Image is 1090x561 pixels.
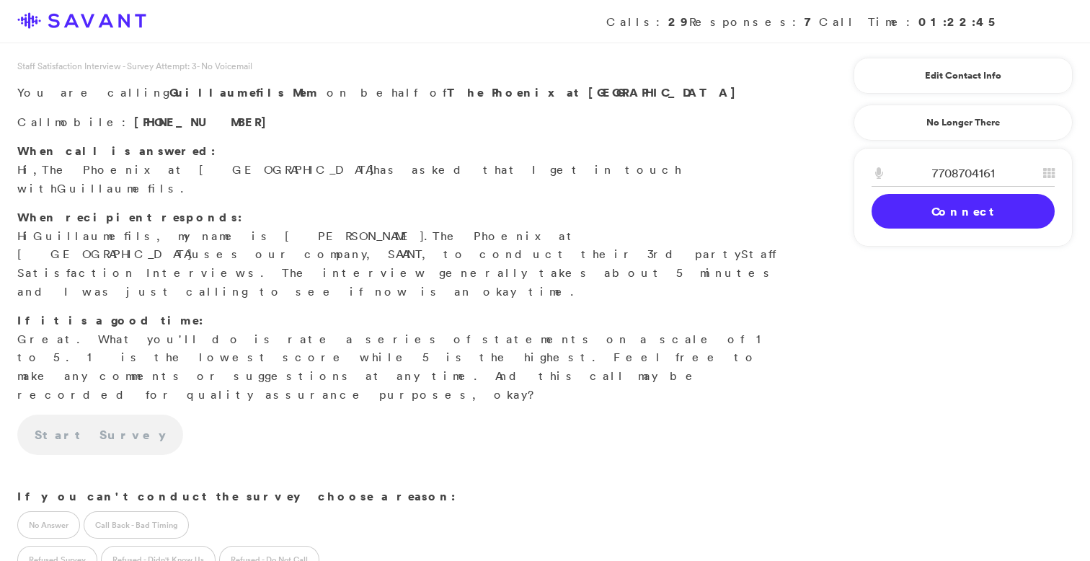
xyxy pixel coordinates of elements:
p: Hi , my name is [PERSON_NAME]. uses our company, SAVANT, to conduct their 3rd party s. The interv... [17,208,799,301]
p: Call : [17,113,799,132]
a: Edit Contact Info [872,64,1055,87]
span: [PHONE_NUMBER] [134,114,274,130]
span: Guillaumefils [169,84,285,100]
strong: If you can't conduct the survey choose a reason: [17,488,456,504]
p: Hi, has asked that I get in touch with . [17,142,799,198]
strong: If it is a good time: [17,312,203,328]
span: The Phoenix at [GEOGRAPHIC_DATA] [42,162,373,177]
a: Connect [872,194,1055,229]
p: You are calling on behalf of [17,84,799,102]
p: Great. What you'll do is rate a series of statements on a scale of 1 to 5. 1 is the lowest score ... [17,312,799,404]
span: mobile [55,115,122,129]
span: Mem [293,84,319,100]
span: Guillaumefils [33,229,156,243]
strong: The Phoenix at [GEOGRAPHIC_DATA] [447,84,743,100]
label: No Answer [17,511,80,539]
strong: When recipient responds: [17,209,242,225]
strong: 01:22:45 [918,14,1001,30]
label: Call Back - Bad Timing [84,511,189,539]
strong: 7 [805,14,819,30]
a: Start Survey [17,415,183,455]
span: Staff Satisfaction Interview - Survey Attempt: 3 - No Voicemail [17,60,252,72]
span: Guillaumefils [57,181,180,195]
strong: When call is answered: [17,143,216,159]
span: Staff Satisfaction Interview [17,247,781,280]
strong: 29 [668,14,689,30]
a: No Longer There [854,105,1073,141]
